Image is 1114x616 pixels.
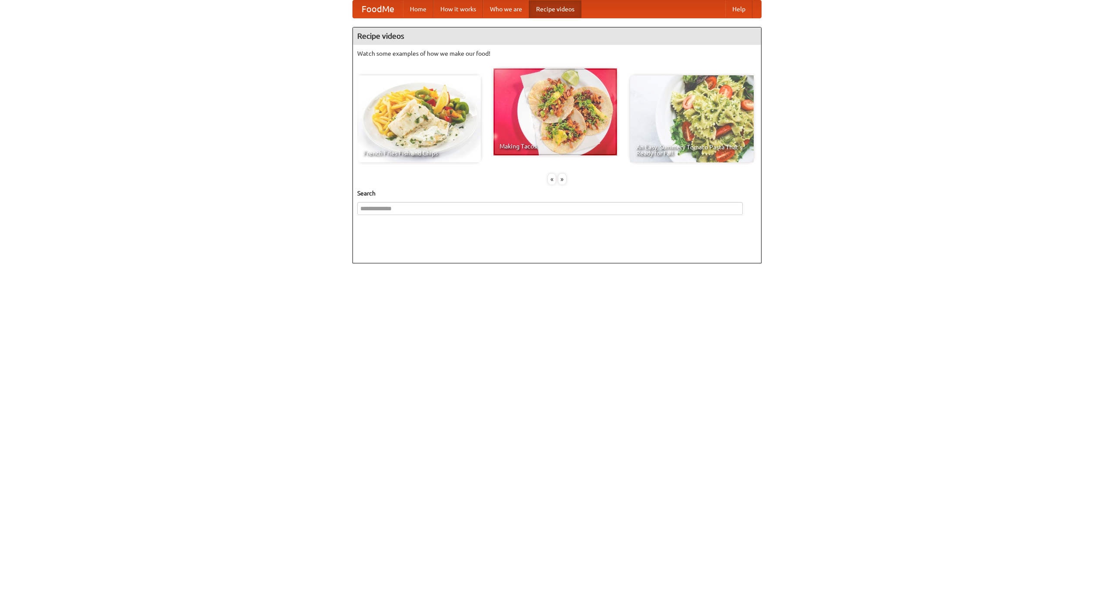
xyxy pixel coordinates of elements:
[630,75,754,162] a: An Easy, Summery Tomato Pasta That's Ready for Fall
[558,174,566,185] div: »
[353,27,761,45] h4: Recipe videos
[357,189,757,198] h5: Search
[493,68,617,155] a: Making Tacos
[357,49,757,58] p: Watch some examples of how we make our food!
[548,174,556,185] div: «
[357,75,481,162] a: French Fries Fish and Chips
[483,0,529,18] a: Who we are
[500,143,611,149] span: Making Tacos
[433,0,483,18] a: How it works
[353,0,403,18] a: FoodMe
[529,0,581,18] a: Recipe videos
[363,150,475,156] span: French Fries Fish and Chips
[725,0,752,18] a: Help
[403,0,433,18] a: Home
[636,144,748,156] span: An Easy, Summery Tomato Pasta That's Ready for Fall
